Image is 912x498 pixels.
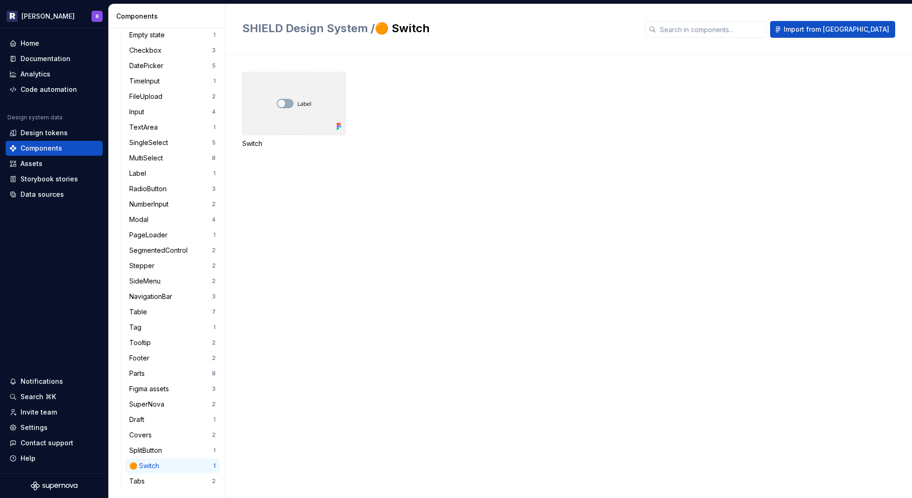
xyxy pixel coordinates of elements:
div: Home [21,39,39,48]
a: Label1 [126,166,219,181]
a: Table7 [126,304,219,319]
a: Draft1 [126,412,219,427]
a: RadioButton3 [126,181,219,196]
div: DatePicker [129,61,167,70]
button: Contact support [6,436,103,450]
h2: 🟠 Switch [242,21,634,36]
a: SegmentedControl2 [126,243,219,258]
button: Import from [GEOGRAPHIC_DATA] [770,21,895,38]
div: Checkbox [129,46,165,55]
div: SingleSelect [129,138,172,147]
input: Search in components... [656,21,766,38]
div: FileUpload [129,92,166,101]
svg: Supernova Logo [31,481,77,491]
a: Tag1 [126,320,219,335]
a: 🟠 Switch1 [126,458,219,473]
div: [PERSON_NAME] [21,12,75,21]
a: DatePicker5 [126,58,219,73]
div: Figma assets [129,384,173,394]
a: Code automation [6,82,103,97]
a: SuperNova2 [126,397,219,412]
div: Modal [129,215,152,224]
div: Switch [242,72,346,148]
div: 1 [213,231,216,239]
div: 8 [212,154,216,162]
div: 1 [213,416,216,423]
a: Storybook stories [6,172,103,187]
button: Search ⌘K [6,389,103,404]
a: Covers2 [126,428,219,443]
div: Covers [129,430,155,440]
div: 7 [212,308,216,316]
a: Checkbox3 [126,43,219,58]
div: 2 [212,262,216,270]
div: Analytics [21,69,50,79]
div: Invite team [21,408,57,417]
div: Input [129,107,148,117]
div: R [96,13,99,20]
a: Stepper2 [126,258,219,273]
div: 2 [212,477,216,485]
a: Input4 [126,104,219,119]
div: 1 [213,170,216,177]
div: 1 [213,324,216,331]
div: Documentation [21,54,70,63]
div: 2 [212,431,216,439]
span: Import from [GEOGRAPHIC_DATA] [784,25,889,34]
div: Tag [129,323,145,332]
div: Design system data [7,114,63,121]
div: RadioButton [129,184,170,194]
div: SegmentedControl [129,246,191,255]
a: Tooltip2 [126,335,219,350]
div: Switch [242,139,346,148]
div: Contact support [21,438,73,448]
div: Design tokens [21,128,68,138]
div: Settings [21,423,48,432]
img: 5b96a3ba-bdbe-470d-a859-c795f8f9d209.png [7,11,18,22]
div: SplitButton [129,446,166,455]
div: Search ⌘K [21,392,56,401]
div: 2 [212,339,216,346]
a: Components [6,141,103,156]
div: NumberInput [129,200,172,209]
a: Empty state1 [126,28,219,42]
div: Footer [129,353,153,363]
a: MultiSelect8 [126,151,219,166]
a: Settings [6,420,103,435]
div: Components [116,12,221,21]
a: Invite team [6,405,103,420]
div: 2 [212,354,216,362]
a: NavigationBar3 [126,289,219,304]
div: 1 [213,124,216,131]
a: SideMenu2 [126,274,219,289]
div: 2 [212,401,216,408]
div: 1 [213,31,216,39]
div: 4 [212,108,216,116]
a: TextArea1 [126,120,219,135]
div: 4 [212,216,216,223]
div: Help [21,454,35,463]
a: Figma assets3 [126,381,219,396]
div: 3 [212,385,216,393]
button: Help [6,451,103,466]
a: Home [6,36,103,51]
div: 8 [212,370,216,377]
a: Documentation [6,51,103,66]
div: 🟠 Switch [129,461,163,470]
a: Modal4 [126,212,219,227]
a: SplitButton1 [126,443,219,458]
div: TextArea [129,123,161,132]
div: SuperNova [129,400,168,409]
div: Draft [129,415,148,424]
a: Assets [6,156,103,171]
div: 2 [212,93,216,100]
div: 1 [213,77,216,85]
div: Empty state [129,30,168,40]
div: Assets [21,159,42,168]
div: 5 [212,62,216,69]
button: Notifications [6,374,103,389]
div: PageLoader [129,230,171,240]
div: 3 [212,293,216,300]
div: 3 [212,47,216,54]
